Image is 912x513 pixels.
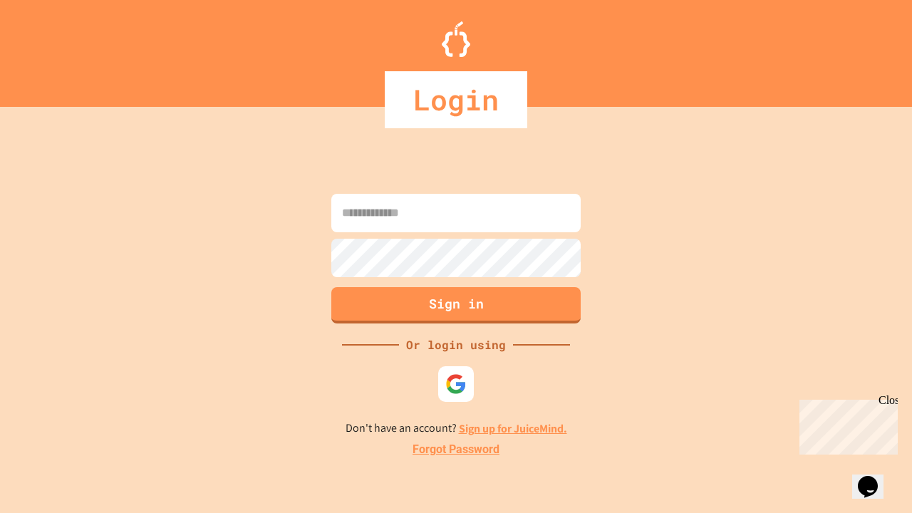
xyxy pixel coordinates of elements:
iframe: chat widget [852,456,898,499]
div: Chat with us now!Close [6,6,98,90]
iframe: chat widget [794,394,898,455]
a: Forgot Password [413,441,499,458]
button: Sign in [331,287,581,323]
img: google-icon.svg [445,373,467,395]
div: Or login using [399,336,513,353]
p: Don't have an account? [346,420,567,437]
a: Sign up for JuiceMind. [459,421,567,436]
img: Logo.svg [442,21,470,57]
div: Login [385,71,527,128]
